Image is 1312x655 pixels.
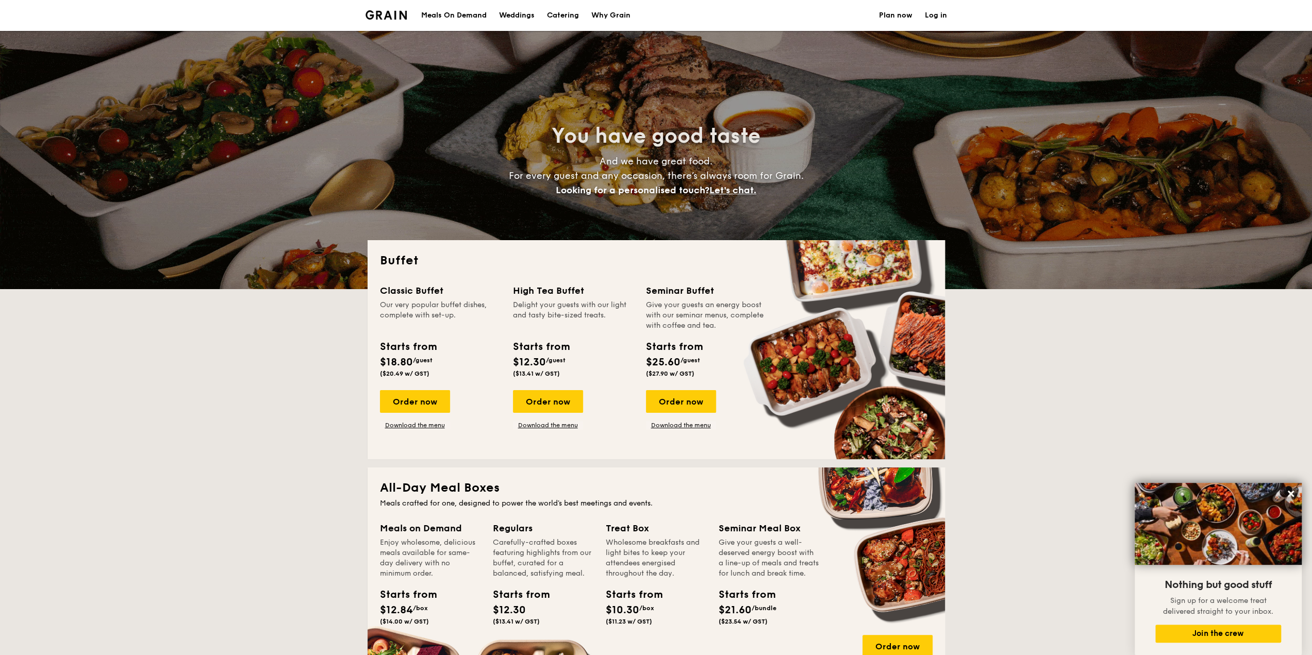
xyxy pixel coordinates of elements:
div: Meals crafted for one, designed to power the world's best meetings and events. [380,498,933,509]
h2: Buffet [380,253,933,269]
span: Nothing but good stuff [1165,579,1272,591]
img: Grain [366,10,407,20]
span: Sign up for a welcome treat delivered straight to your inbox. [1163,596,1273,616]
span: /guest [413,357,433,364]
div: Starts from [606,587,652,602]
span: ($27.90 w/ GST) [646,370,694,377]
span: ($13.41 w/ GST) [493,618,540,625]
div: Seminar Buffet [646,283,767,298]
div: Starts from [380,587,426,602]
span: $25.60 [646,356,680,368]
span: Let's chat. [709,184,756,196]
span: /guest [546,357,566,364]
span: $12.84 [380,604,413,616]
div: Starts from [493,587,539,602]
div: Give your guests an energy boost with our seminar menus, complete with coffee and tea. [646,300,767,331]
span: ($23.54 w/ GST) [719,618,768,625]
span: ($20.49 w/ GST) [380,370,429,377]
div: Wholesome breakfasts and light bites to keep your attendees energised throughout the day. [606,538,706,579]
span: ($14.00 w/ GST) [380,618,429,625]
div: Order now [380,390,450,413]
span: And we have great food. For every guest and any occasion, there’s always room for Grain. [509,156,804,196]
a: Download the menu [646,421,716,429]
div: Carefully-crafted boxes featuring highlights from our buffet, curated for a balanced, satisfying ... [493,538,593,579]
span: $10.30 [606,604,639,616]
button: Close [1283,485,1299,502]
span: $21.60 [719,604,752,616]
span: /bundle [752,604,776,612]
div: Regulars [493,521,593,535]
span: $12.30 [493,604,526,616]
span: /box [413,604,428,612]
div: Starts from [380,339,436,355]
div: Give your guests a well-deserved energy boost with a line-up of meals and treats for lunch and br... [719,538,819,579]
a: Download the menu [380,421,450,429]
span: ($13.41 w/ GST) [513,370,560,377]
h2: All-Day Meal Boxes [380,480,933,496]
a: Logotype [366,10,407,20]
div: Starts from [513,339,569,355]
div: Delight your guests with our light and tasty bite-sized treats. [513,300,634,331]
div: Order now [513,390,583,413]
span: You have good taste [552,124,760,148]
span: Looking for a personalised touch? [556,184,709,196]
button: Join the crew [1155,625,1281,643]
div: Starts from [719,587,765,602]
span: $18.80 [380,356,413,368]
div: Seminar Meal Box [719,521,819,535]
div: Our very popular buffet dishes, complete with set-up. [380,300,501,331]
div: Starts from [646,339,702,355]
div: Enjoy wholesome, delicious meals available for same-day delivery with no minimum order. [380,538,480,579]
a: Download the menu [513,421,583,429]
span: /box [639,604,654,612]
div: Order now [646,390,716,413]
span: ($11.23 w/ GST) [606,618,652,625]
span: /guest [680,357,700,364]
div: High Tea Buffet [513,283,634,298]
span: $12.30 [513,356,546,368]
div: Treat Box [606,521,706,535]
div: Classic Buffet [380,283,501,298]
img: DSC07876-Edit02-Large.jpeg [1135,483,1302,565]
div: Meals on Demand [380,521,480,535]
